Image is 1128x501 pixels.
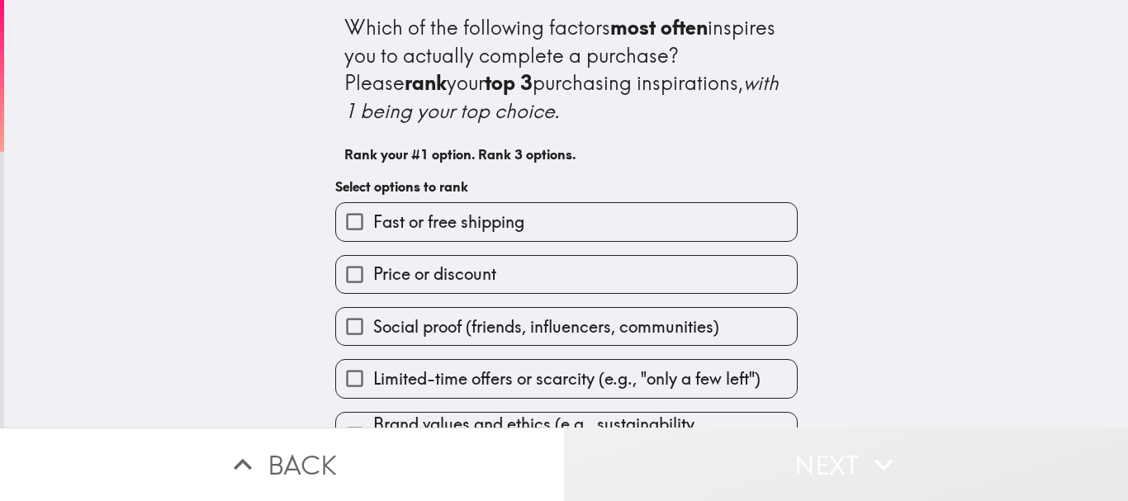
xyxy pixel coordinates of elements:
b: most often [610,15,708,40]
button: Next [564,428,1128,501]
i: with 1 being your top choice. [344,70,784,123]
b: top 3 [485,70,533,95]
span: Price or discount [373,262,496,286]
button: Brand values and ethics (e.g., sustainability, transparency) [336,413,797,459]
b: rank [405,70,447,95]
span: Brand values and ethics (e.g., sustainability, transparency) [373,413,797,459]
span: Fast or free shipping [373,210,524,234]
button: Price or discount [336,256,797,293]
h6: Select options to rank [335,177,798,196]
div: Which of the following factors inspires you to actually complete a purchase? Please your purchasi... [344,14,789,125]
h6: Rank your #1 option. Rank 3 options. [344,145,789,163]
span: Limited-time offers or scarcity (e.g., "only a few left") [373,367,761,390]
button: Fast or free shipping [336,203,797,240]
button: Social proof (friends, influencers, communities) [336,308,797,345]
span: Social proof (friends, influencers, communities) [373,315,719,338]
button: Limited-time offers or scarcity (e.g., "only a few left") [336,360,797,397]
